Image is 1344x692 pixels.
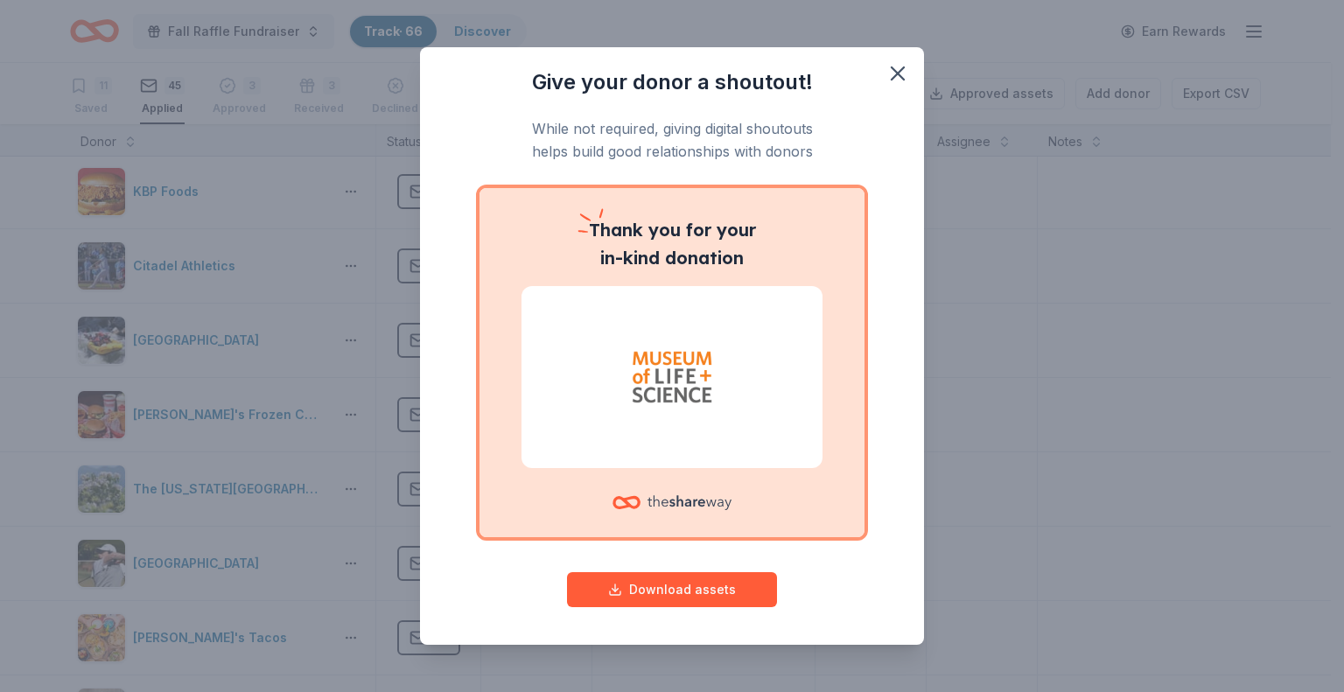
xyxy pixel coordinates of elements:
[589,219,643,241] span: Thank
[542,321,801,433] img: The Museum of Life and Science
[567,572,777,607] button: Download assets
[521,216,822,272] p: you for your in-kind donation
[455,68,889,96] h3: Give your donor a shoutout!
[455,117,889,164] p: While not required, giving digital shoutouts helps build good relationships with donors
